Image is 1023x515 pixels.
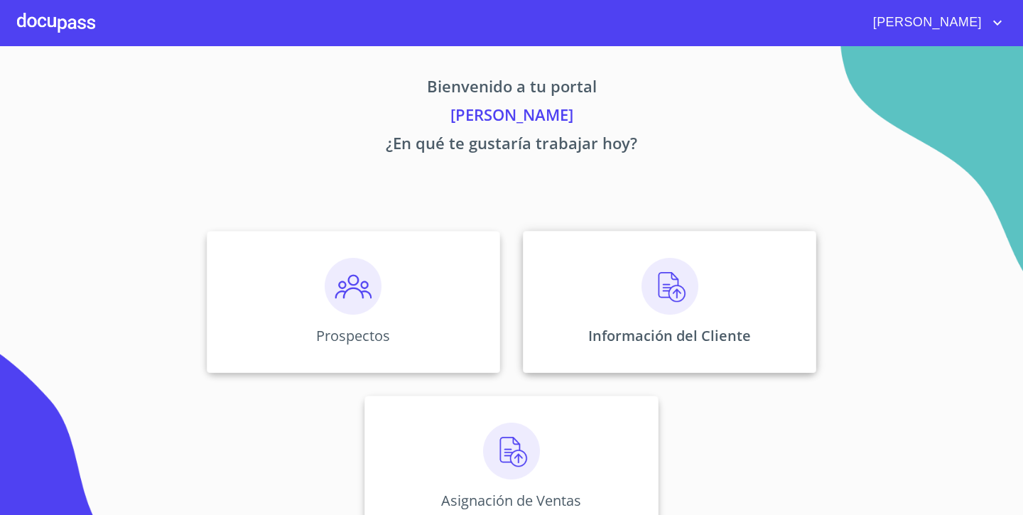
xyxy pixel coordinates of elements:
[325,258,381,315] img: prospectos.png
[642,258,698,315] img: carga.png
[483,423,540,479] img: carga.png
[862,11,989,34] span: [PERSON_NAME]
[316,326,390,345] p: Prospectos
[74,75,949,103] p: Bienvenido a tu portal
[74,131,949,160] p: ¿En qué te gustaría trabajar hoy?
[74,103,949,131] p: [PERSON_NAME]
[588,326,751,345] p: Información del Cliente
[441,491,581,510] p: Asignación de Ventas
[862,11,1006,34] button: account of current user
